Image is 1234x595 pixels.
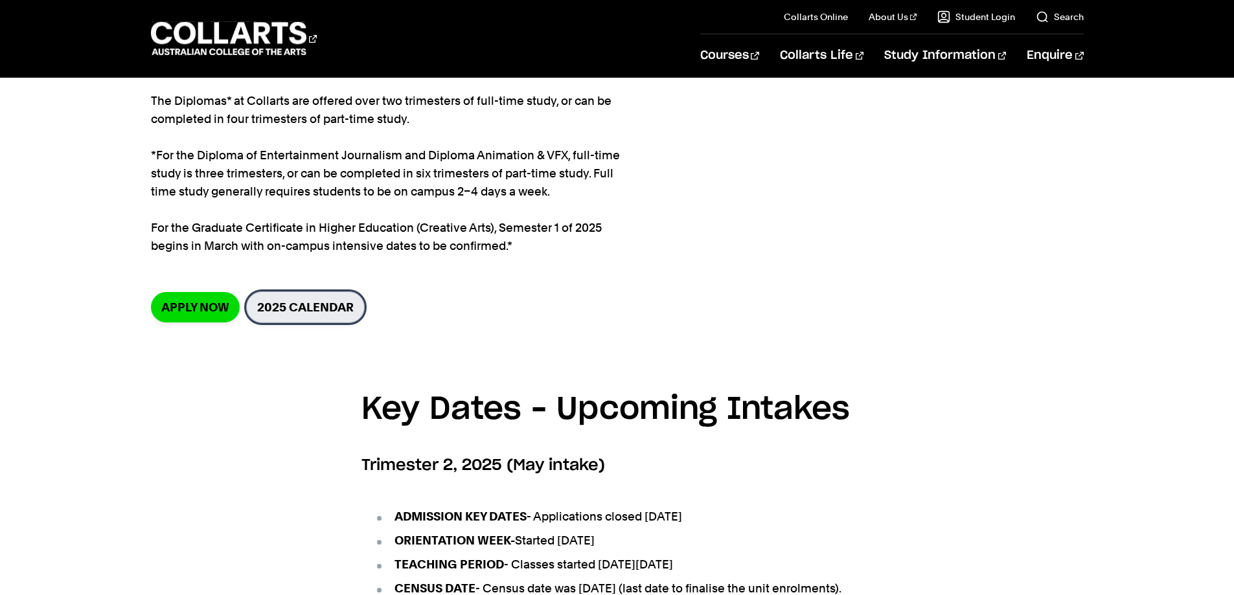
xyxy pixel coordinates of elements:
[869,10,917,23] a: About Us
[374,556,873,574] li: - Classes started [DATE][DATE]
[394,533,515,547] strong: ORIENTATION WEEK-
[394,581,475,595] strong: CENSUS DATE
[937,10,1015,23] a: Student Login
[1036,10,1084,23] a: Search
[394,557,504,571] strong: TEACHING PERIOD
[1027,34,1083,77] a: Enquire
[700,34,759,77] a: Courses
[361,385,873,435] h3: Key Dates – Upcoming Intakes
[151,1,624,255] p: The Bachelor degrees at Collarts are offered over six trimesters and can be completed [DATE] of f...
[780,34,863,77] a: Collarts Life
[151,292,240,322] a: Apply now
[784,10,848,23] a: Collarts Online
[374,532,873,550] li: Started [DATE]
[394,510,527,523] strong: ADMISSION KEY DATES
[151,20,317,57] div: Go to homepage
[884,34,1006,77] a: Study Information
[374,508,873,526] li: - Applications closed [DATE]
[361,454,873,477] h6: Trimester 2, 2025 (May intake)
[246,291,365,323] a: 2025 Calendar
